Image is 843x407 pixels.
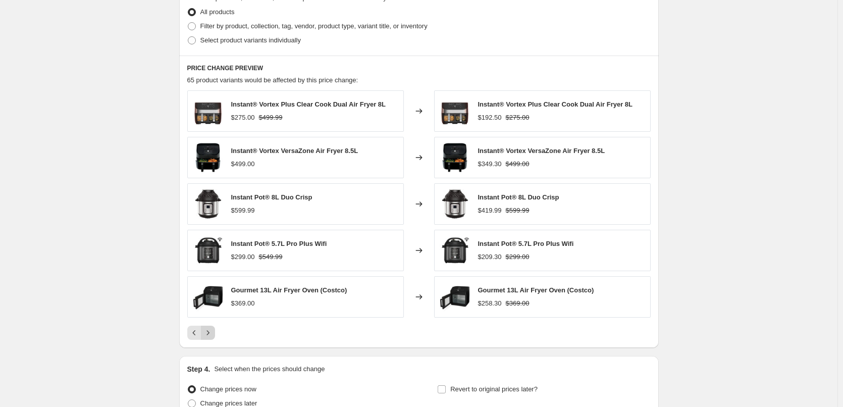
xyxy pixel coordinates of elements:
span: Instant Pot® 5.7L Pro Plus Wifi [478,240,574,247]
strike: $499.00 [506,159,530,169]
img: BuyOneGetOneFREEPromotion_4b3d88ea-dbc6-4b34-a131-2cf7c5932e8d_80x.webp [440,235,470,266]
span: Filter by product, collection, tag, vendor, product type, variant title, or inventory [200,22,428,30]
img: Instant-Vortex-VersaZone_Tile-1_fc34b185-84bf-4604-a876-c34f7fa8c937_80x.webp [440,142,470,173]
span: Instant Pot® 5.7L Pro Plus Wifi [231,240,327,247]
strike: $299.00 [506,252,530,262]
img: 10_85b87a0c-0c22-4dc5-bf14-dafc4f38c442_80x.webp [440,189,470,219]
span: Instant® Vortex VersaZone Air Fryer 8.5L [478,147,605,155]
div: $349.30 [478,159,502,169]
span: Instant Pot® 8L Duo Crisp [478,193,559,201]
strike: $499.99 [259,113,283,123]
strike: $275.00 [506,113,530,123]
img: Instant-Vortex-VersaZone_Tile-1_fc34b185-84bf-4604-a876-c34f7fa8c937_80x.webp [193,142,223,173]
div: $369.00 [231,298,255,309]
p: Select when the prices should change [214,364,325,374]
span: Instant® Vortex Plus Clear Cook Dual Air Fryer 8L [231,100,386,108]
span: Instant Pot® 8L Duo Crisp [231,193,312,201]
img: 10_85b87a0c-0c22-4dc5-bf14-dafc4f38c442_80x.webp [193,189,223,219]
span: Select product variants individually [200,36,301,44]
span: All products [200,8,235,16]
strike: $369.00 [506,298,530,309]
strike: $549.99 [259,252,283,262]
img: 204066830155806_80x.webp [440,282,470,312]
img: BuyOneGetOneFREEPromotion_4b3d88ea-dbc6-4b34-a131-2cf7c5932e8d_80x.webp [193,235,223,266]
div: $275.00 [231,113,255,123]
div: $499.00 [231,159,255,169]
div: $258.30 [478,298,502,309]
strike: $599.99 [506,206,530,216]
div: $419.99 [478,206,502,216]
div: $599.99 [231,206,255,216]
div: $209.30 [478,252,502,262]
button: Next [201,326,215,340]
button: Previous [187,326,201,340]
span: 65 product variants would be affected by this price change: [187,76,358,84]
div: $299.00 [231,252,255,262]
h2: Step 4. [187,364,210,374]
span: Change prices later [200,399,257,407]
span: Change prices now [200,385,256,393]
span: Instant® Vortex VersaZone Air Fryer 8.5L [231,147,358,155]
span: Gourmet 13L Air Fryer Oven (Costco) [478,286,594,294]
div: $192.50 [478,113,502,123]
img: 18_80x.webp [193,96,223,126]
span: Gourmet 13L Air Fryer Oven (Costco) [231,286,347,294]
h6: PRICE CHANGE PREVIEW [187,64,651,72]
span: Instant® Vortex Plus Clear Cook Dual Air Fryer 8L [478,100,633,108]
span: Revert to original prices later? [450,385,538,393]
img: 18_80x.webp [440,96,470,126]
img: 204066830155806_80x.webp [193,282,223,312]
nav: Pagination [187,326,215,340]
